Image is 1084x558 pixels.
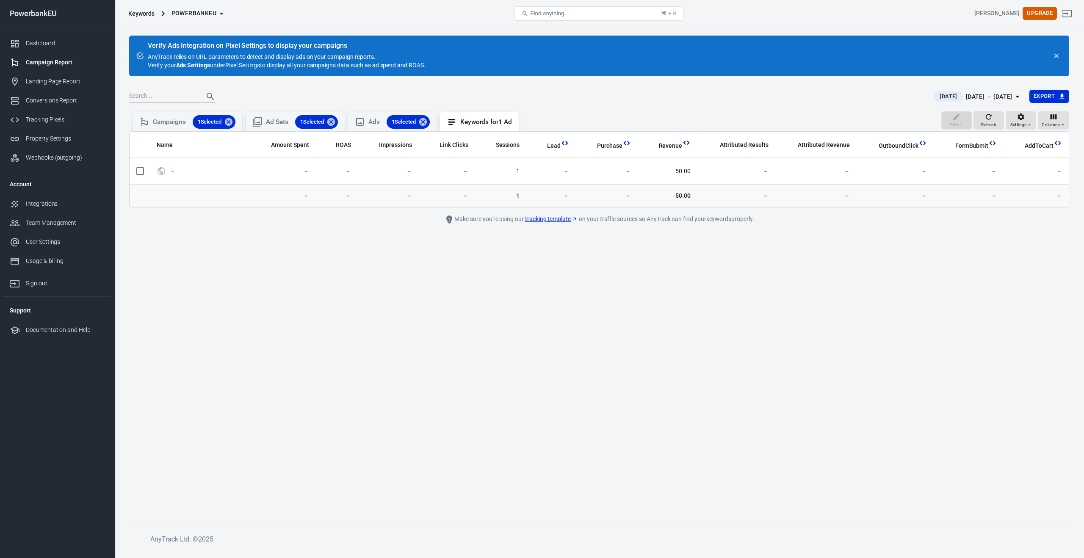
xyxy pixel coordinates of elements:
div: Dashboard [26,39,105,48]
span: － [256,167,309,176]
a: Campaign Report [3,53,111,72]
span: AddToCart [1025,142,1054,150]
span: PowerbankEU [171,8,216,19]
span: 1 Selected [295,118,329,126]
span: Total revenue calculated by AnyTrack. [648,141,683,151]
a: Team Management [3,213,111,232]
a: Sign out [1057,3,1077,24]
div: Usage & billing [26,257,105,265]
span: Attributed Revenue [798,141,850,149]
span: Name [157,141,184,149]
span: OutboundClick [879,142,918,150]
span: AddToCart [1014,142,1054,150]
span: The number of times your ads were on screen. [368,140,412,150]
svg: This column is calculated from AnyTrack real-time data [988,139,997,147]
div: scrollable content [130,132,1069,207]
svg: This column is calculated from AnyTrack real-time data [622,139,631,147]
span: 1 [482,192,520,200]
div: Integrations [26,199,105,208]
span: The number of times your ads were on screen. [379,140,412,150]
a: Usage & billing [3,251,111,271]
span: － [1010,192,1062,200]
span: － [863,192,927,200]
a: Landing Page Report [3,72,111,91]
span: Amount Spent [271,141,309,149]
div: Landing Page Report [26,77,105,86]
span: Find anything... [530,10,569,17]
span: ROAS [336,141,351,149]
div: Ads [368,115,429,129]
span: Impressions [379,141,412,149]
button: Refresh [973,111,1004,130]
button: PowerbankEU [168,6,227,21]
div: Keywords for 1 Ad [460,118,512,127]
span: － [256,192,309,200]
span: Name [157,141,173,149]
svg: This column is calculated from AnyTrack real-time data [682,138,691,147]
span: Lead [547,142,561,150]
span: Refresh [981,121,996,129]
span: OutboundClick [868,142,918,150]
span: Sessions [485,141,520,149]
a: Dashboard [3,34,111,53]
a: Webhooks (outgoing) [3,148,111,167]
span: 1 [482,167,520,176]
span: Revenue [659,142,683,150]
a: Integrations [3,194,111,213]
li: Account [3,174,111,194]
div: Verify Ads Integration on Pixel Settings to display your campaigns [148,41,426,50]
span: The estimated total amount of money you've spent on your campaign, ad set or ad during its schedule. [260,140,309,150]
div: Make sure you're using our on your traffic sources so AnyTrack can find your keywords properly. [409,214,790,224]
div: 1Selected [193,115,236,129]
span: The total conversions attributed according to your ad network (Facebook, Google, etc.) [709,140,769,150]
div: AnyTrack relies on URL parameters to detect and display ads on your campaign reports. Verify your... [148,42,426,69]
span: Settings [1010,121,1027,129]
a: Pixel Settings [225,61,260,69]
span: Attributed Results [720,141,769,149]
a: Conversions Report [3,91,111,110]
span: Purchase [597,142,622,150]
div: Conversions Report [26,96,105,105]
span: FormSubmit [955,142,988,150]
span: － [426,192,468,200]
span: FormSubmit [944,142,988,150]
div: Documentation and Help [26,326,105,334]
span: The total return on ad spend [325,140,351,150]
span: － [940,167,997,176]
div: Property Settings [26,134,105,143]
span: － [533,167,569,176]
span: － [365,192,412,200]
span: [DATE] [936,92,960,101]
span: － [782,167,850,176]
span: － [940,192,997,200]
span: － [782,192,850,200]
span: Lead [536,142,561,150]
div: PowerbankEU [3,10,111,17]
a: Property Settings [3,129,111,148]
button: Columns [1038,111,1069,130]
div: Team Management [26,218,105,227]
a: Sign out [3,271,111,293]
span: The number of clicks on links within the ad that led to advertiser-specified destinations [440,140,468,150]
span: Columns [1042,121,1060,129]
button: Upgrade [1023,7,1057,20]
span: 1 Selected [193,118,227,126]
div: Campaigns [153,115,235,129]
span: 1 Selected [387,118,421,126]
button: Export [1029,90,1069,103]
span: The total revenue attributed according to your ad network (Facebook, Google, etc.) [798,140,850,150]
a: Tracking Pixels [3,110,111,129]
div: Webhooks (outgoing) [26,153,105,162]
span: 50.00 [644,192,691,200]
span: Sessions [496,141,520,149]
span: － [323,192,351,200]
button: [DATE][DATE] － [DATE] [928,90,1029,104]
svg: This column is calculated from AnyTrack real-time data [1054,139,1062,147]
a: － [169,168,175,174]
span: Total revenue calculated by AnyTrack. [659,141,683,151]
button: close [1051,50,1062,62]
div: ⌘ + K [661,10,677,17]
span: The number of clicks on links within the ad that led to advertiser-specified destinations [429,140,468,150]
span: The total conversions attributed according to your ad network (Facebook, Google, etc.) [720,140,769,150]
span: － [365,167,412,176]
